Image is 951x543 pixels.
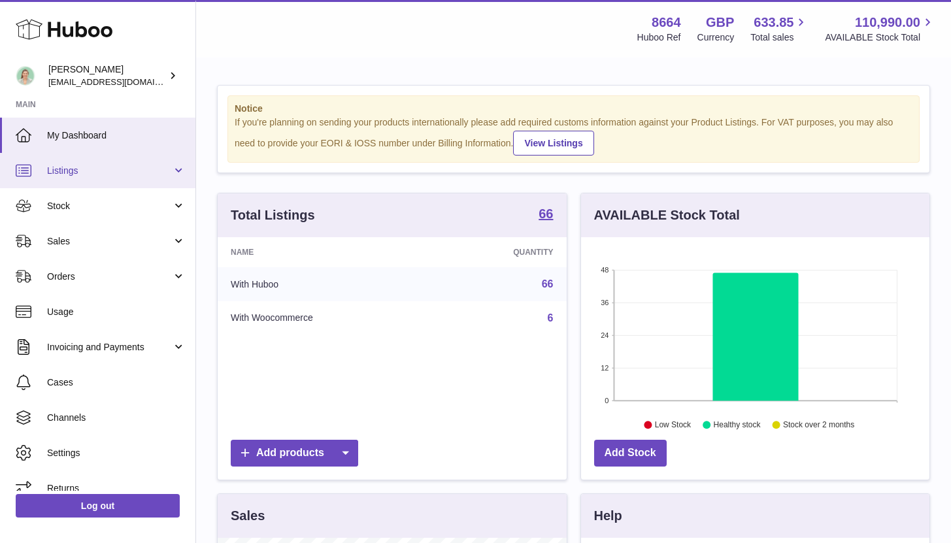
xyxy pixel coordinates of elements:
th: Name [218,237,434,267]
text: Stock over 2 months [783,420,854,429]
div: [PERSON_NAME] [48,63,166,88]
h3: Help [594,507,622,525]
a: 633.85 Total sales [750,14,809,44]
text: 0 [605,397,609,404]
div: If you're planning on sending your products internationally please add required customs informati... [235,116,912,156]
td: With Woocommerce [218,301,434,335]
span: 110,990.00 [855,14,920,31]
h3: Sales [231,507,265,525]
span: [EMAIL_ADDRESS][DOMAIN_NAME] [48,76,192,87]
a: 6 [548,312,554,323]
strong: 66 [539,207,553,220]
span: Settings [47,447,186,459]
div: Currency [697,31,735,44]
a: Add products [231,440,358,467]
div: Huboo Ref [637,31,681,44]
text: Low Stock [654,420,691,429]
a: Add Stock [594,440,667,467]
a: Log out [16,494,180,518]
a: 66 [539,207,553,223]
a: 66 [542,278,554,289]
strong: Notice [235,103,912,115]
span: Total sales [750,31,809,44]
span: Returns [47,482,186,495]
th: Quantity [434,237,566,267]
span: Cases [47,376,186,389]
td: With Huboo [218,267,434,301]
span: My Dashboard [47,129,186,142]
span: Sales [47,235,172,248]
span: Invoicing and Payments [47,341,172,354]
span: Usage [47,306,186,318]
strong: 8664 [652,14,681,31]
img: hello@thefacialcuppingexpert.com [16,66,35,86]
span: AVAILABLE Stock Total [825,31,935,44]
a: 110,990.00 AVAILABLE Stock Total [825,14,935,44]
h3: Total Listings [231,206,315,224]
span: Channels [47,412,186,424]
span: Stock [47,200,172,212]
text: 24 [601,331,609,339]
h3: AVAILABLE Stock Total [594,206,740,224]
strong: GBP [706,14,734,31]
span: 633.85 [754,14,793,31]
span: Orders [47,271,172,283]
text: 48 [601,266,609,274]
text: Healthy stock [713,420,761,429]
text: 36 [601,299,609,306]
text: 12 [601,364,609,372]
a: View Listings [513,131,593,156]
span: Listings [47,165,172,177]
